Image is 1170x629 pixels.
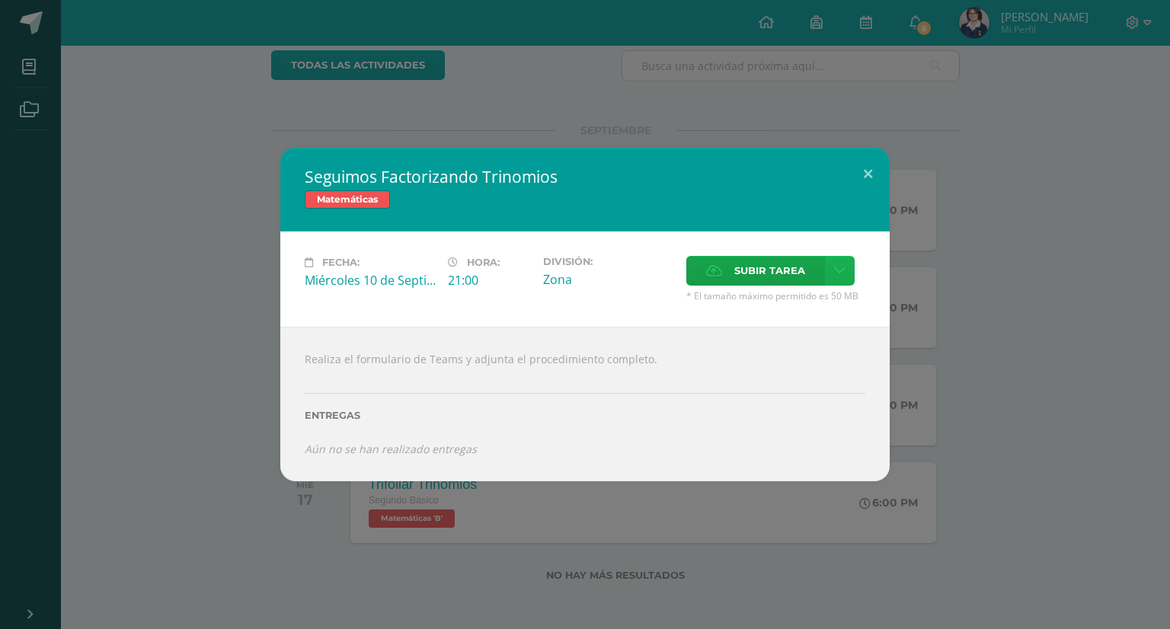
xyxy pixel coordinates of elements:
span: * El tamaño máximo permitido es 50 MB [686,289,865,302]
span: Matemáticas [305,190,390,209]
span: Subir tarea [734,257,805,285]
div: Miércoles 10 de Septiembre [305,272,436,289]
label: División: [543,256,674,267]
h2: Seguimos Factorizando Trinomios [305,166,865,187]
span: Hora: [467,257,500,268]
label: Entregas [305,410,865,421]
i: Aún no se han realizado entregas [305,442,477,456]
div: Realiza el formulario de Teams y adjunta el procedimiento completo. [280,327,890,481]
div: 21:00 [448,272,531,289]
button: Close (Esc) [846,148,890,200]
div: Zona [543,271,674,288]
span: Fecha: [322,257,360,268]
